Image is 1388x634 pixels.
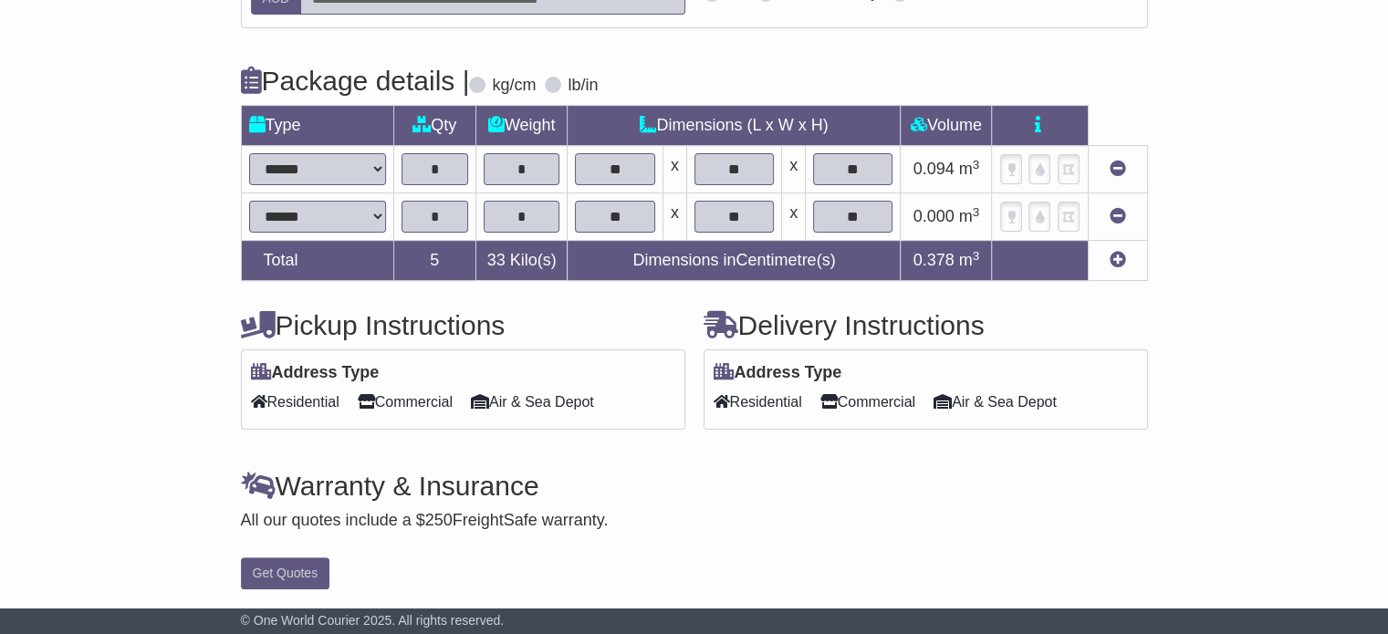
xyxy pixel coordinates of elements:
[241,613,505,628] span: © One World Courier 2025. All rights reserved.
[393,241,475,281] td: 5
[820,388,915,416] span: Commercial
[475,106,568,146] td: Weight
[487,251,506,269] span: 33
[241,511,1148,531] div: All our quotes include a $ FreightSafe warranty.
[568,76,598,96] label: lb/in
[1110,207,1126,225] a: Remove this item
[1110,251,1126,269] a: Add new item
[714,363,842,383] label: Address Type
[973,205,980,219] sup: 3
[241,471,1148,501] h4: Warranty & Insurance
[475,241,568,281] td: Kilo(s)
[973,158,980,171] sup: 3
[393,106,475,146] td: Qty
[973,249,980,263] sup: 3
[782,193,806,241] td: x
[241,66,470,96] h4: Package details |
[959,160,980,178] span: m
[568,241,901,281] td: Dimensions in Centimetre(s)
[663,193,686,241] td: x
[782,146,806,193] td: x
[251,363,380,383] label: Address Type
[568,106,901,146] td: Dimensions (L x W x H)
[241,241,393,281] td: Total
[901,106,992,146] td: Volume
[913,207,955,225] span: 0.000
[471,388,594,416] span: Air & Sea Depot
[913,251,955,269] span: 0.378
[492,76,536,96] label: kg/cm
[714,388,802,416] span: Residential
[241,106,393,146] td: Type
[704,310,1148,340] h4: Delivery Instructions
[358,388,453,416] span: Commercial
[251,388,339,416] span: Residential
[913,160,955,178] span: 0.094
[425,511,453,529] span: 250
[934,388,1057,416] span: Air & Sea Depot
[959,251,980,269] span: m
[959,207,980,225] span: m
[241,310,685,340] h4: Pickup Instructions
[1110,160,1126,178] a: Remove this item
[241,557,330,589] button: Get Quotes
[663,146,686,193] td: x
